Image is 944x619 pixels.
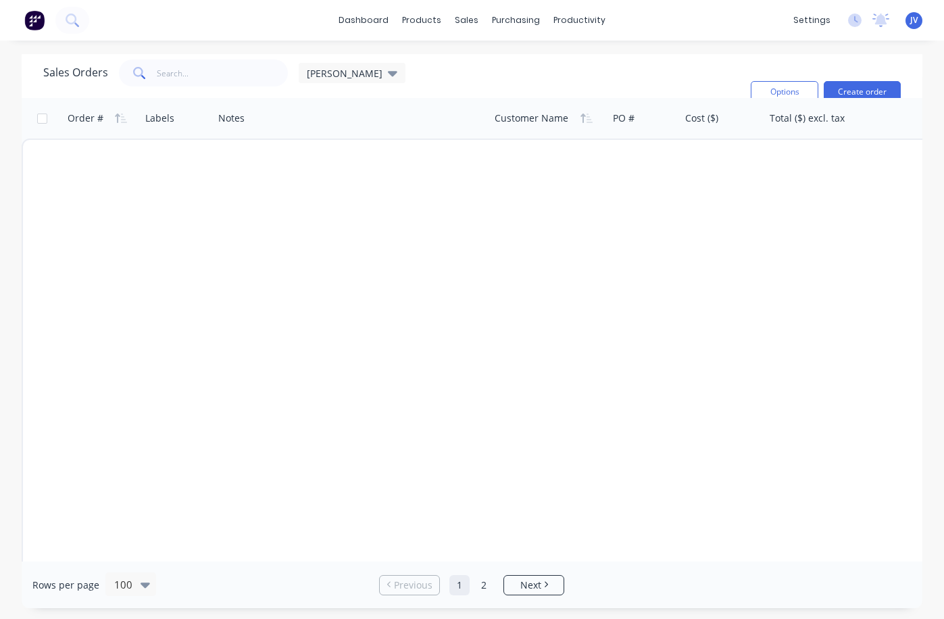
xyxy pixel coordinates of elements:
[394,578,432,592] span: Previous
[24,10,45,30] img: Factory
[495,112,568,125] div: Customer Name
[449,575,470,595] a: Page 1 is your current page
[145,112,174,125] div: Labels
[32,578,99,592] span: Rows per page
[448,10,485,30] div: sales
[520,578,541,592] span: Next
[332,10,395,30] a: dashboard
[685,112,718,125] div: Cost ($)
[751,81,818,103] button: Options
[374,575,570,595] ul: Pagination
[157,59,289,86] input: Search...
[824,81,901,103] button: Create order
[380,578,439,592] a: Previous page
[485,10,547,30] div: purchasing
[395,10,448,30] div: products
[547,10,612,30] div: productivity
[910,14,918,26] span: JV
[218,112,245,125] div: Notes
[43,66,108,79] h1: Sales Orders
[770,112,845,125] div: Total ($) excl. tax
[504,578,564,592] a: Next page
[307,66,382,80] span: [PERSON_NAME]
[68,112,103,125] div: Order #
[613,112,635,125] div: PO #
[474,575,494,595] a: Page 2
[787,10,837,30] div: settings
